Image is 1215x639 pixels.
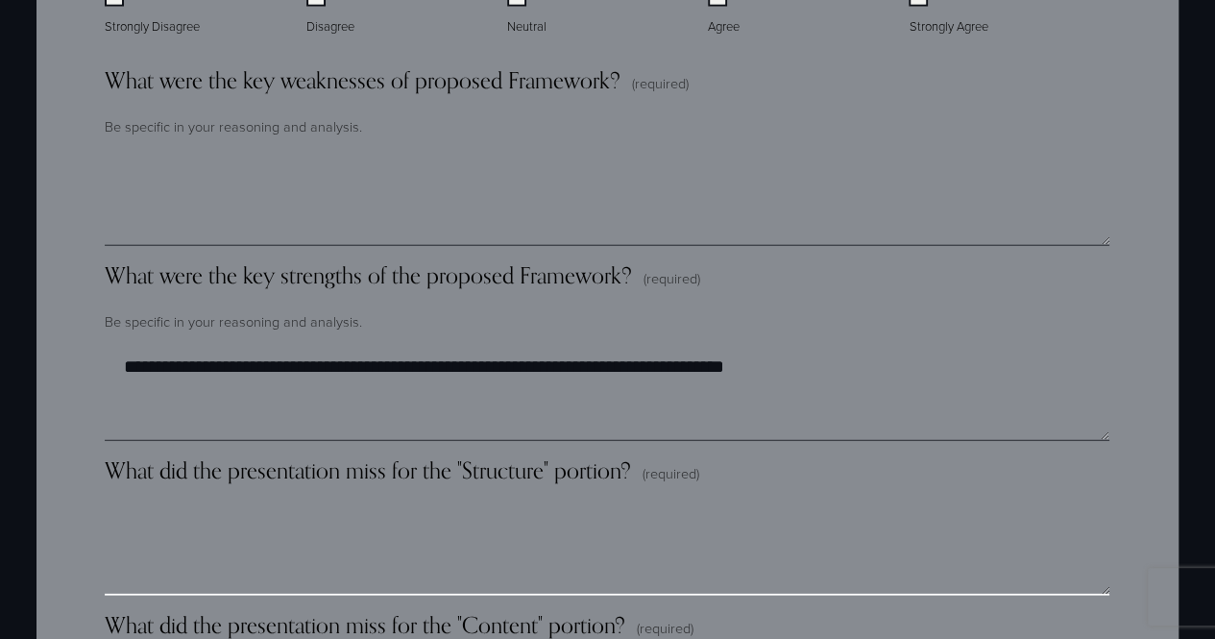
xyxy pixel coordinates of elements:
[105,261,632,288] span: What were the key strengths of the proposed Framework?
[632,73,689,92] span: (required)
[105,305,1109,338] p: Be specific in your reasoning and analysis.
[105,611,625,638] span: What did the presentation miss for the "Content" portion?
[105,66,620,93] span: What were the key weaknesses of proposed Framework?
[105,110,1109,143] p: Be specific in your reasoning and analysis.
[643,463,699,482] span: (required)
[105,456,631,483] span: What did the presentation miss for the "Structure" portion?
[644,268,700,287] span: (required)
[637,618,693,637] span: (required)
